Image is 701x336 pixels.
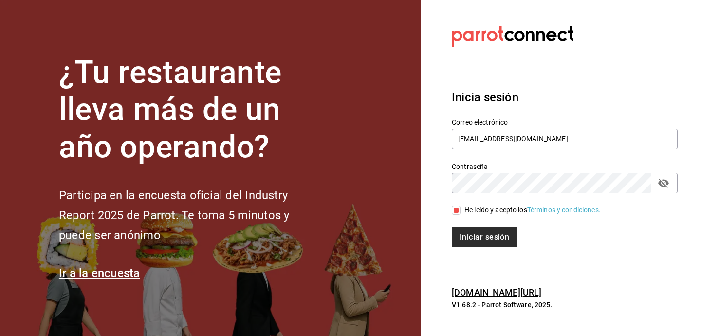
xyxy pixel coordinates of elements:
[452,287,541,298] a: [DOMAIN_NAME][URL]
[527,206,601,214] a: Términos y condiciones.
[452,118,678,125] label: Correo electrónico
[452,129,678,149] input: Ingresa tu correo electrónico
[655,175,672,191] button: passwordField
[452,89,678,106] h3: Inicia sesión
[464,205,601,215] div: He leído y acepto los
[452,163,678,169] label: Contraseña
[59,54,322,166] h1: ¿Tu restaurante lleva más de un año operando?
[59,266,140,280] a: Ir a la encuesta
[452,227,517,247] button: Iniciar sesión
[59,186,322,245] h2: Participa en la encuesta oficial del Industry Report 2025 de Parrot. Te toma 5 minutos y puede se...
[452,300,678,310] p: V1.68.2 - Parrot Software, 2025.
